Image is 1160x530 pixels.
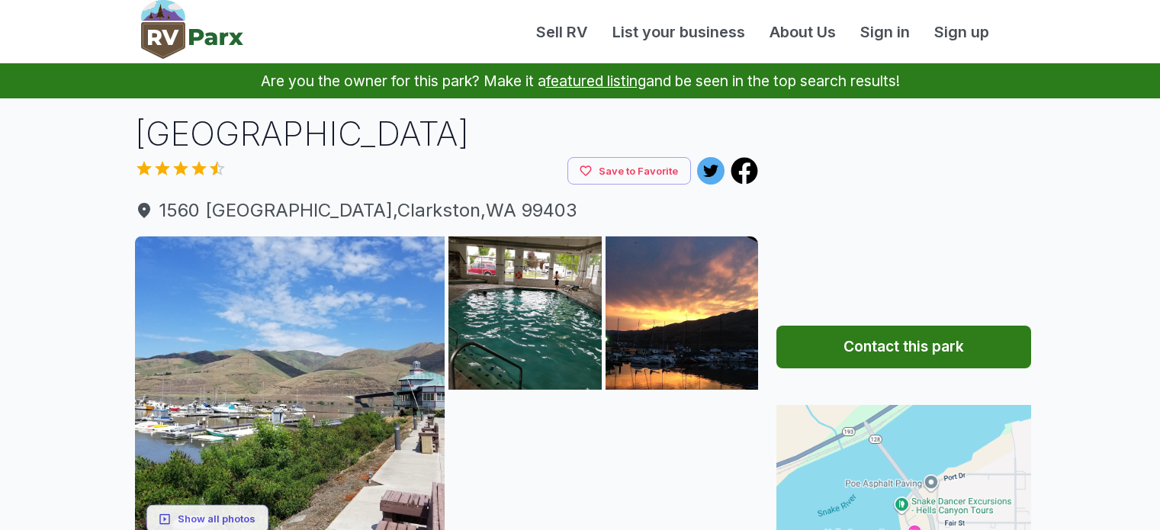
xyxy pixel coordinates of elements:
a: Sell RV [524,21,600,43]
iframe: Advertisement [776,111,1031,301]
img: AAcXr8r1x3t9RQUpi-XZZZ76_mN9fu3fifKlpYIKliMISVtLi4jLvz8FRBm-FGcFOHjNEVlcw-lbR3quWVgYmxiIcIVUnyO4y... [606,236,759,390]
button: Save to Favorite [567,157,691,185]
a: Sign up [922,21,1001,43]
a: featured listing [546,72,646,90]
img: AAcXr8qyKx8lM8tQURlaM2RFBmijf6El6Ip07y6Ke2HWSlrfHznpj0e0jPGP8rv8FQi5iE2nOmHQp0EFofh7Am1PQxqU20q8N... [448,236,602,390]
a: Sign in [848,21,922,43]
span: 1560 [GEOGRAPHIC_DATA] , Clarkston , WA 99403 [135,197,759,224]
a: 1560 [GEOGRAPHIC_DATA],Clarkston,WA 99403 [135,197,759,224]
button: Contact this park [776,326,1031,368]
a: About Us [757,21,848,43]
h1: [GEOGRAPHIC_DATA] [135,111,759,157]
a: List your business [600,21,757,43]
p: Are you the owner for this park? Make it a and be seen in the top search results! [18,63,1142,98]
